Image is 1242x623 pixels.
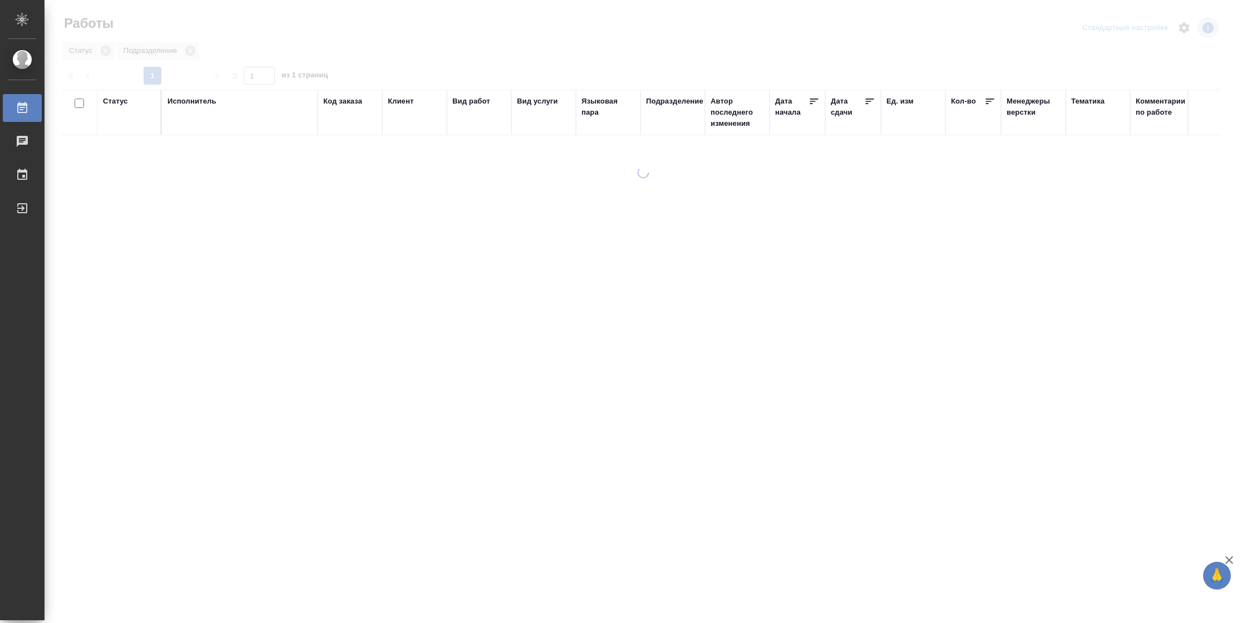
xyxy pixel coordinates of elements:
div: Языковая пара [581,96,635,118]
div: Кол-во [951,96,976,107]
div: Дата начала [775,96,809,118]
div: Статус [103,96,128,107]
div: Вид услуги [517,96,558,107]
div: Автор последнего изменения [711,96,764,129]
div: Клиент [388,96,413,107]
div: Ед. изм [886,96,914,107]
button: 🙏 [1203,562,1231,590]
div: Менеджеры верстки [1007,96,1060,118]
div: Код заказа [323,96,362,107]
div: Подразделение [646,96,703,107]
div: Дата сдачи [831,96,864,118]
div: Вид работ [452,96,490,107]
div: Тематика [1071,96,1105,107]
span: 🙏 [1207,564,1226,587]
div: Исполнитель [167,96,216,107]
div: Комментарии по работе [1136,96,1189,118]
